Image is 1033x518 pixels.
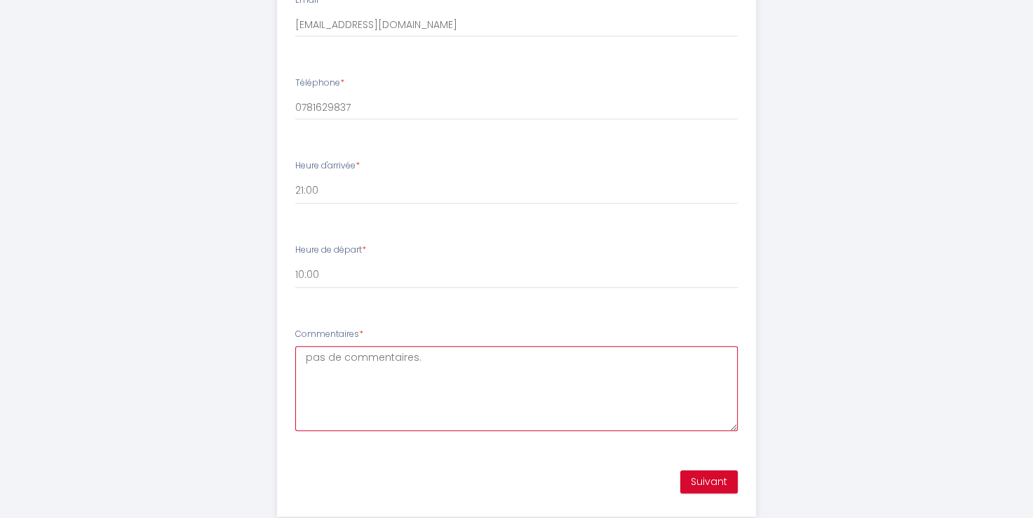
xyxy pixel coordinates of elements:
button: Suivant [680,470,738,494]
label: Commentaires [295,328,363,341]
label: Heure d'arrivée [295,159,360,173]
label: Heure de départ [295,244,366,257]
label: Téléphone [295,77,344,90]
